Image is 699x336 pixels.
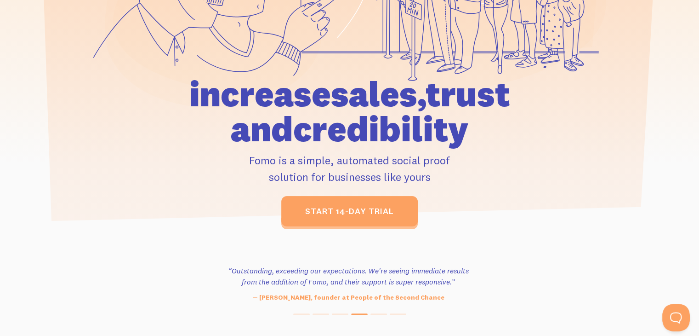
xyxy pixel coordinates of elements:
p: — [PERSON_NAME], founder at People of the Second Chance [223,293,474,302]
h3: “Outstanding, exceeding our expectations. We're seeing immediate results from the addition of Fom... [223,265,474,287]
iframe: Help Scout Beacon - Open [662,304,690,331]
p: Fomo is a simple, automated social proof solution for businesses like yours [137,152,563,185]
a: start 14-day trial [281,196,418,226]
h1: increase sales, trust and credibility [137,76,563,146]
